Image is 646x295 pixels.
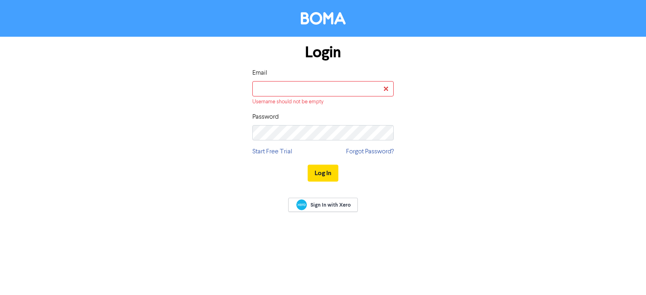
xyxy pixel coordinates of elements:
[296,199,307,210] img: Xero logo
[308,165,338,182] button: Log In
[288,198,358,212] a: Sign In with Xero
[310,201,351,209] span: Sign In with Xero
[252,68,267,78] label: Email
[252,43,394,62] h1: Login
[252,112,279,122] label: Password
[252,98,394,106] div: Username should not be empty
[346,147,394,157] a: Forgot Password?
[301,12,346,25] img: BOMA Logo
[252,147,292,157] a: Start Free Trial
[606,256,646,295] iframe: Chat Widget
